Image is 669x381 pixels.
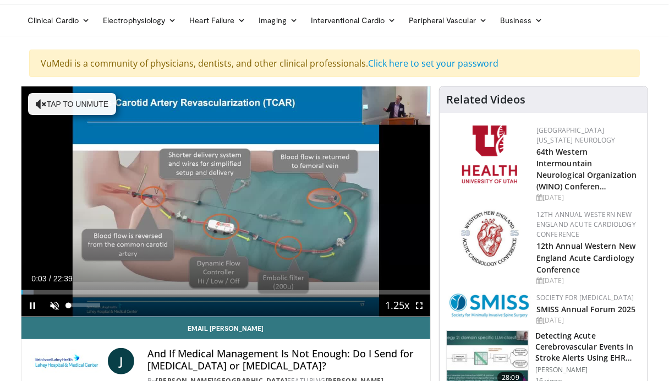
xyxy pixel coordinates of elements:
a: Electrophysiology [96,9,183,31]
h3: Detecting Acute Cerebrovascular Events in Stroke Alerts Using EHR Da… [535,330,641,363]
a: Imaging [252,9,304,31]
div: Volume Level [68,303,100,307]
a: 12th Annual Western New England Acute Cardiology Conference [536,241,635,274]
div: Progress Bar [21,290,430,295]
a: J [108,348,134,374]
img: 0954f259-7907-4053-a817-32a96463ecc8.png.150x105_q85_autocrop_double_scale_upscale_version-0.2.png [459,210,520,268]
button: Tap to unmute [28,93,116,115]
img: 59788bfb-0650-4895-ace0-e0bf6b39cdae.png.150x105_q85_autocrop_double_scale_upscale_version-0.2.png [448,293,531,318]
a: 12th Annual Western New England Acute Cardiology Conference [536,210,636,239]
div: VuMedi is a community of physicians, dentists, and other clinical professionals. [29,50,640,77]
p: [PERSON_NAME] [535,366,641,374]
span: 0:03 [31,274,46,283]
a: Clinical Cardio [21,9,96,31]
a: 64th Western Intermountain Neurological Organization (WINO) Conferen… [536,146,637,192]
button: Unmute [43,295,65,317]
div: [DATE] [536,315,639,325]
img: f6362829-b0a3-407d-a044-59546adfd345.png.150x105_q85_autocrop_double_scale_upscale_version-0.2.png [462,126,517,183]
a: Email [PERSON_NAME] [21,317,430,339]
a: Interventional Cardio [304,9,403,31]
button: Pause [21,295,43,317]
span: / [49,274,51,283]
img: Lahey Hospital & Medical Center [30,348,103,374]
div: [DATE] [536,276,639,286]
div: [DATE] [536,193,639,203]
span: 22:39 [53,274,73,283]
button: Fullscreen [408,295,430,317]
h4: And If Medical Management Is Not Enough: Do I Send for [MEDICAL_DATA] or [MEDICAL_DATA]? [147,348,421,372]
a: [GEOGRAPHIC_DATA][US_STATE] Neurology [536,126,615,145]
h4: Related Videos [446,93,525,106]
a: Society for [MEDICAL_DATA] [536,293,634,302]
a: SMISS Annual Forum 2025 [536,304,635,314]
a: Peripheral Vascular [403,9,493,31]
a: Click here to set your password [368,57,498,69]
a: Business [493,9,550,31]
video-js: Video Player [21,86,430,317]
button: Playback Rate [386,295,408,317]
a: Heart Failure [183,9,252,31]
